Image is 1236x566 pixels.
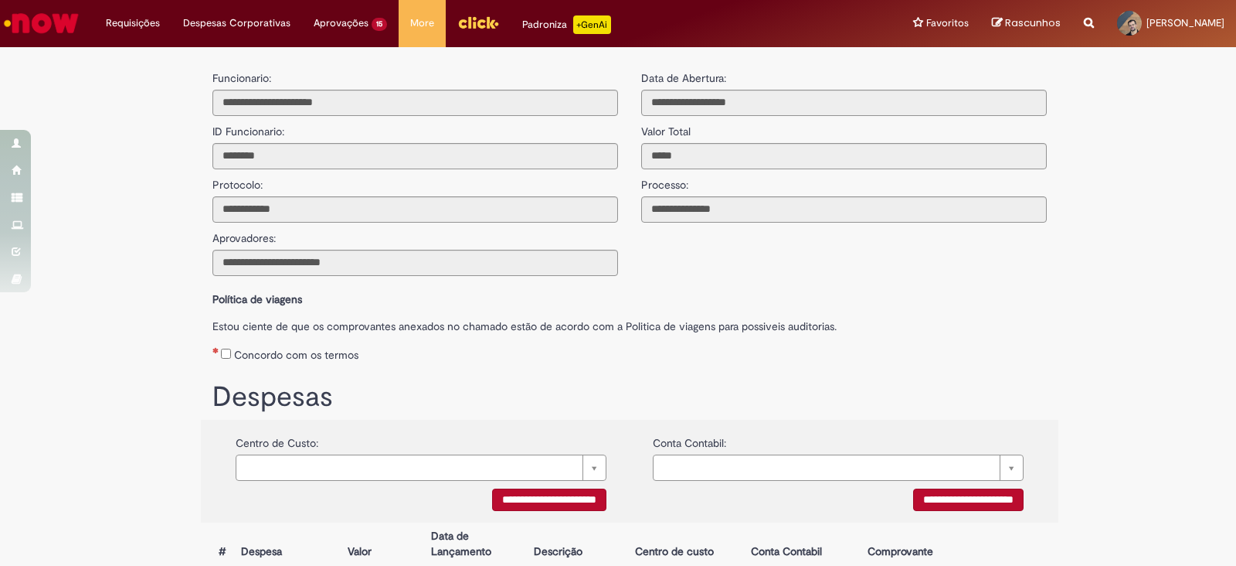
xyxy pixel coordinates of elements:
[926,15,969,31] span: Favoritos
[1005,15,1061,30] span: Rascunhos
[1146,16,1224,29] span: [PERSON_NAME]
[212,169,263,193] label: Protocolo:
[457,11,499,34] img: click_logo_yellow_360x200.png
[212,223,276,246] label: Aprovadores:
[106,15,160,31] span: Requisições
[641,169,688,193] label: Processo:
[372,18,387,31] span: 15
[992,16,1061,31] a: Rascunhos
[212,292,302,306] b: Política de viagens
[573,15,611,34] p: +GenAi
[641,116,691,139] label: Valor Total
[236,455,606,481] a: Limpar campo {0}
[653,428,726,451] label: Conta Contabil:
[212,116,284,139] label: ID Funcionario:
[653,455,1024,481] a: Limpar campo {0}
[314,15,368,31] span: Aprovações
[410,15,434,31] span: More
[183,15,290,31] span: Despesas Corporativas
[212,382,1047,413] h1: Despesas
[212,70,271,86] label: Funcionario:
[234,347,358,363] label: Concordo com os termos
[236,428,318,451] label: Centro de Custo:
[641,70,726,86] label: Data de Abertura:
[522,15,611,34] div: Padroniza
[212,311,1047,334] label: Estou ciente de que os comprovantes anexados no chamado estão de acordo com a Politica de viagens...
[2,8,81,39] img: ServiceNow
